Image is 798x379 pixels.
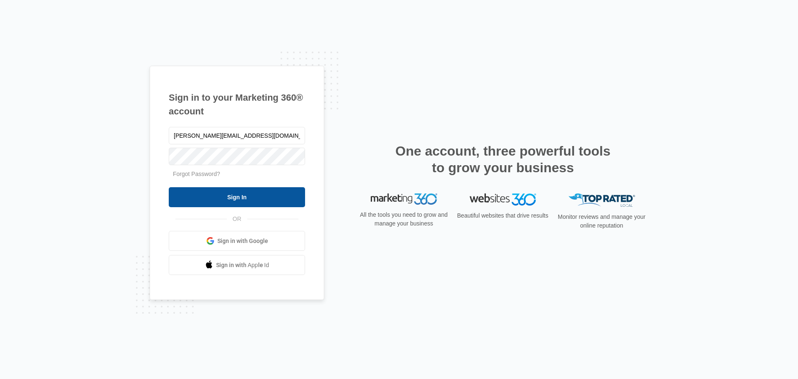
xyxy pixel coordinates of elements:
input: Email [169,127,305,144]
input: Sign In [169,187,305,207]
a: Forgot Password? [173,171,220,177]
h2: One account, three powerful tools to grow your business [393,143,613,176]
p: Beautiful websites that drive results [456,212,549,220]
img: Marketing 360 [371,193,437,205]
a: Sign in with Apple Id [169,255,305,275]
span: Sign in with Google [217,237,268,245]
span: OR [227,215,247,223]
p: All the tools you need to grow and manage your business [357,211,451,228]
img: Top Rated Local [569,193,635,207]
a: Sign in with Google [169,231,305,251]
img: Websites 360 [470,193,536,206]
p: Monitor reviews and manage your online reputation [555,213,648,230]
span: Sign in with Apple Id [216,261,269,270]
h1: Sign in to your Marketing 360® account [169,91,305,118]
